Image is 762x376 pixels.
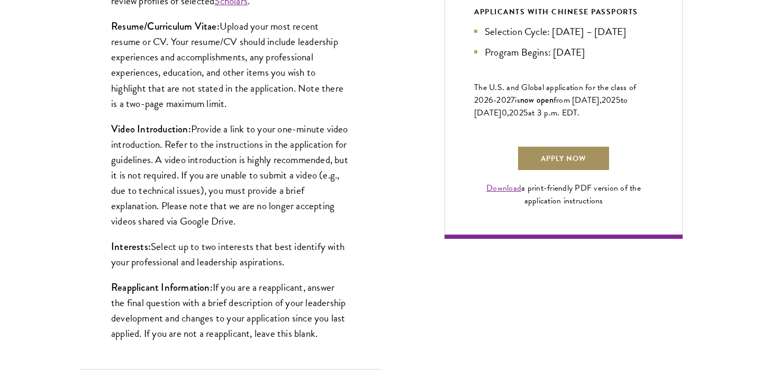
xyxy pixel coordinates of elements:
p: Select up to two interests that best identify with your professional and leadership aspirations. [111,239,349,270]
strong: Video Introduction: [111,122,191,136]
span: is [515,94,520,106]
strong: Resume/Curriculum Vitae: [111,19,220,33]
span: to [DATE] [474,94,628,119]
span: 202 [509,106,523,119]
span: 7 [511,94,515,106]
strong: Interests: [111,239,151,254]
p: If you are a reapplicant, answer the final question with a brief description of your leadership d... [111,280,349,341]
span: 5 [616,94,621,106]
a: Download [486,182,521,194]
span: 5 [523,106,528,119]
span: 202 [602,94,616,106]
li: Selection Cycle: [DATE] – [DATE] [474,24,653,39]
div: a print-friendly PDF version of the application instructions [474,182,653,207]
span: now open [520,94,554,106]
span: 6 [488,94,493,106]
span: 0 [502,106,507,119]
strong: Reapplicant Information: [111,280,213,294]
span: from [DATE], [554,94,602,106]
p: Provide a link to your one-minute video introduction. Refer to the instructions in the applicatio... [111,121,349,229]
span: at 3 p.m. EDT. [528,106,580,119]
span: -202 [493,94,511,106]
span: The U.S. and Global application for the class of 202 [474,81,636,106]
li: Program Begins: [DATE] [474,44,653,60]
div: APPLICANTS WITH CHINESE PASSPORTS [474,5,653,19]
p: Upload your most recent resume or CV. Your resume/CV should include leadership experiences and ac... [111,19,349,111]
span: , [507,106,509,119]
a: Apply Now [517,146,610,171]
